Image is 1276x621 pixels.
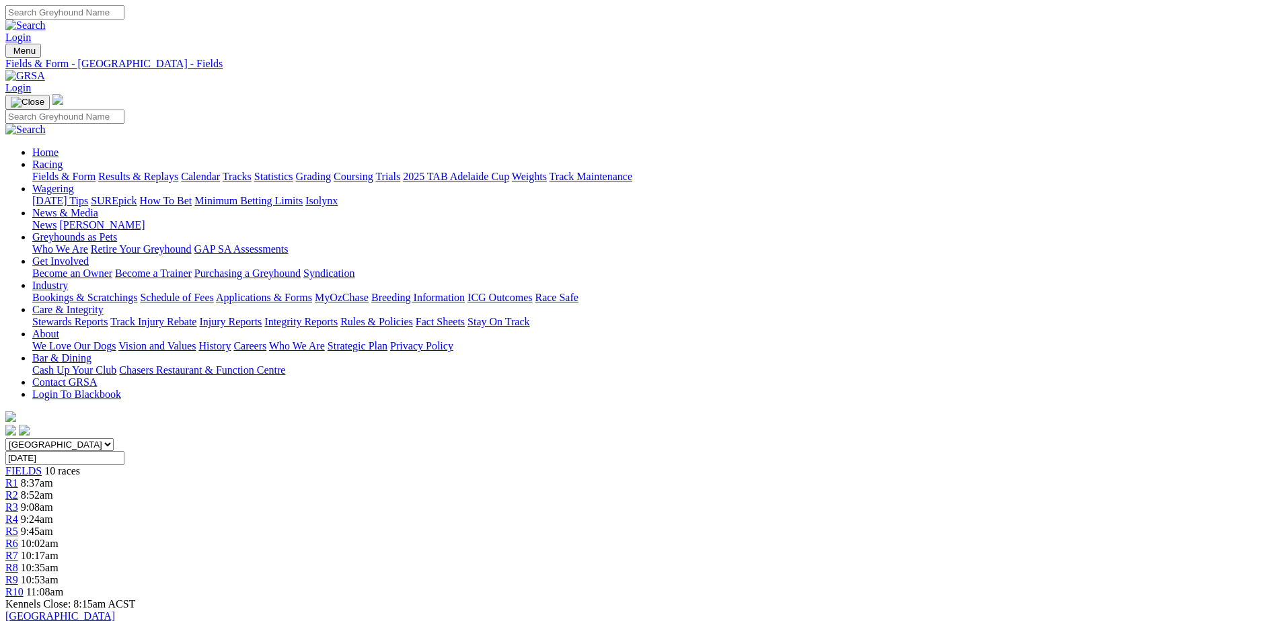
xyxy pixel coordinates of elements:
a: Wagering [32,183,74,194]
input: Select date [5,451,124,465]
a: Bookings & Scratchings [32,292,137,303]
span: 10:02am [21,538,59,549]
a: Injury Reports [199,316,262,327]
img: logo-grsa-white.png [5,411,16,422]
a: [DATE] Tips [32,195,88,206]
div: Wagering [32,195,1271,207]
a: Race Safe [535,292,578,303]
button: Toggle navigation [5,95,50,110]
div: Greyhounds as Pets [32,243,1271,255]
div: Industry [32,292,1271,304]
span: 9:24am [21,513,53,525]
span: 10:35am [21,562,59,573]
a: Strategic Plan [328,340,387,351]
a: News [32,219,57,231]
a: Calendar [181,171,220,182]
a: R1 [5,477,18,489]
button: Toggle navigation [5,44,41,58]
a: How To Bet [140,195,192,206]
a: [PERSON_NAME] [59,219,145,231]
a: R8 [5,562,18,573]
a: Contact GRSA [32,376,97,388]
a: ICG Outcomes [467,292,532,303]
img: Close [11,97,44,108]
a: Grading [296,171,331,182]
a: Applications & Forms [216,292,312,303]
a: Get Involved [32,255,89,267]
a: Stay On Track [467,316,529,327]
a: Isolynx [305,195,338,206]
img: Search [5,124,46,136]
a: Schedule of Fees [140,292,213,303]
img: facebook.svg [5,425,16,436]
a: R9 [5,574,18,585]
a: Racing [32,159,63,170]
a: Chasers Restaurant & Function Centre [119,364,285,376]
a: Minimum Betting Limits [194,195,303,206]
span: 10 races [44,465,80,477]
a: Who We Are [269,340,325,351]
span: Kennels Close: 8:15am ACST [5,598,135,610]
img: logo-grsa-white.png [52,94,63,105]
span: 9:08am [21,501,53,513]
a: History [198,340,231,351]
img: twitter.svg [19,425,30,436]
a: Track Maintenance [550,171,632,182]
a: Bar & Dining [32,352,91,364]
span: R5 [5,526,18,537]
a: FIELDS [5,465,42,477]
a: Trials [375,171,400,182]
a: R2 [5,489,18,501]
img: Search [5,19,46,32]
a: Industry [32,280,68,291]
a: About [32,328,59,339]
span: 10:17am [21,550,59,561]
a: R7 [5,550,18,561]
a: R6 [5,538,18,549]
a: Vision and Values [118,340,196,351]
a: Tracks [223,171,252,182]
a: Privacy Policy [390,340,453,351]
a: Cash Up Your Club [32,364,116,376]
a: R10 [5,586,24,597]
a: Become an Owner [32,267,112,279]
a: Fields & Form - [GEOGRAPHIC_DATA] - Fields [5,58,1271,70]
a: Greyhounds as Pets [32,231,117,243]
a: Who We Are [32,243,88,255]
span: 8:52am [21,489,53,501]
a: Rules & Policies [340,316,413,327]
a: Breeding Information [371,292,465,303]
span: 10:53am [21,574,59,585]
div: About [32,340,1271,352]
div: Care & Integrity [32,316,1271,328]
a: Login To Blackbook [32,388,121,400]
a: Statistics [254,171,293,182]
a: Become a Trainer [115,267,192,279]
a: Integrity Reports [264,316,338,327]
a: Home [32,147,59,158]
div: Racing [32,171,1271,183]
a: Fields & Form [32,171,96,182]
a: We Love Our Dogs [32,340,116,351]
a: Stewards Reports [32,316,108,327]
a: R3 [5,501,18,513]
div: Bar & Dining [32,364,1271,376]
a: Fact Sheets [416,316,465,327]
a: Purchasing a Greyhound [194,267,301,279]
a: Care & Integrity [32,304,104,315]
img: GRSA [5,70,45,82]
a: Track Injury Rebate [110,316,196,327]
a: Weights [512,171,547,182]
a: Coursing [334,171,373,182]
span: Menu [13,46,36,56]
span: 9:45am [21,526,53,537]
span: 11:08am [26,586,63,597]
